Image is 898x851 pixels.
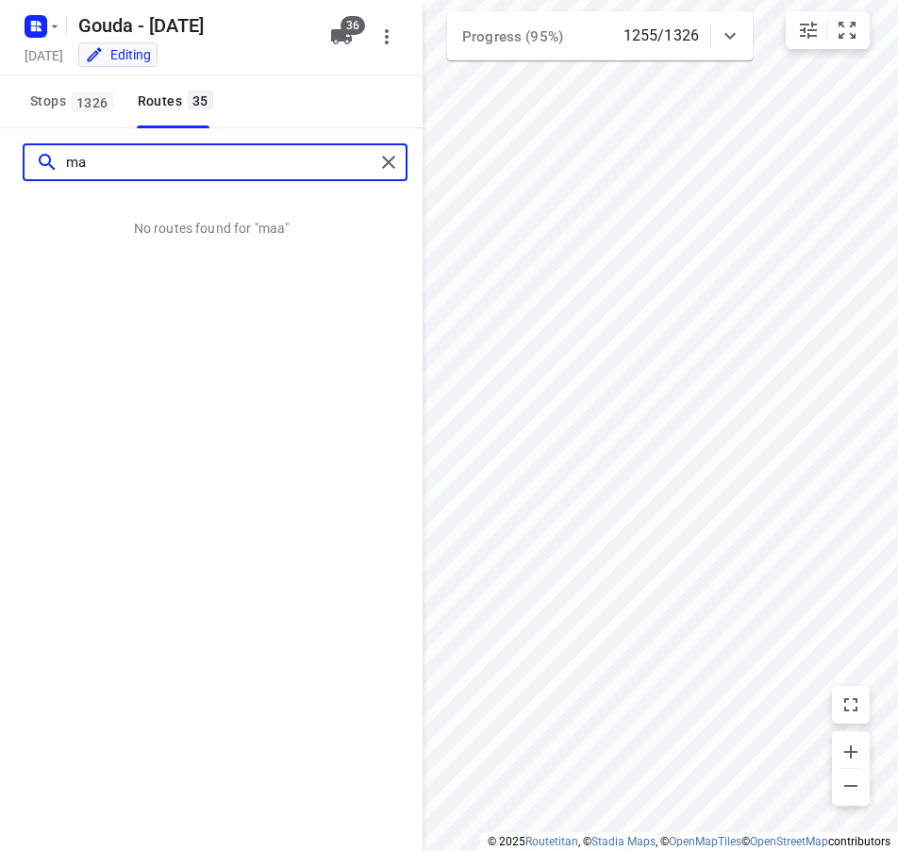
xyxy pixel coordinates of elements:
p: No routes found for "maa" [134,219,290,238]
button: More [368,18,406,56]
span: 35 [188,91,213,109]
span: 1326 [72,92,113,111]
a: OpenStreetMap [750,835,828,848]
button: Map settings [790,11,827,49]
span: Stops [30,90,119,113]
input: Search routes [66,148,374,177]
a: Stadia Maps [591,835,656,848]
a: Routetitan [525,835,578,848]
span: 36 [341,16,365,35]
div: Routes [138,90,219,113]
div: Progress (95%)1255/1326 [447,11,753,60]
div: small contained button group [786,11,870,49]
span: Progress (95%) [462,28,563,45]
li: © 2025 , © , © © contributors [488,835,890,848]
a: OpenMapTiles [669,835,741,848]
h5: Project date [17,44,71,66]
p: 1255/1326 [624,25,699,47]
button: Fit zoom [828,11,866,49]
button: 36 [323,18,360,56]
div: Editing [85,45,151,64]
h5: Rename [71,10,315,41]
